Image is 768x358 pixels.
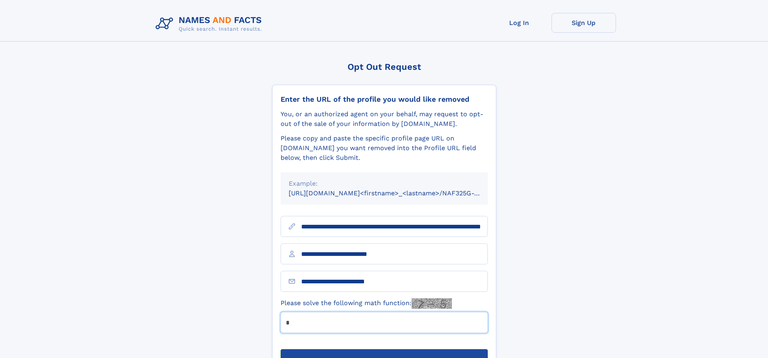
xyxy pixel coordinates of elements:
label: Please solve the following math function: [281,298,452,309]
div: Opt Out Request [272,62,496,72]
small: [URL][DOMAIN_NAME]<firstname>_<lastname>/NAF325G-xxxxxxxx [289,189,503,197]
img: Logo Names and Facts [152,13,268,35]
div: You, or an authorized agent on your behalf, may request to opt-out of the sale of your informatio... [281,109,488,129]
div: Example: [289,179,480,188]
a: Log In [487,13,552,33]
a: Sign Up [552,13,616,33]
div: Enter the URL of the profile you would like removed [281,95,488,104]
div: Please copy and paste the specific profile page URL on [DOMAIN_NAME] you want removed into the Pr... [281,134,488,163]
